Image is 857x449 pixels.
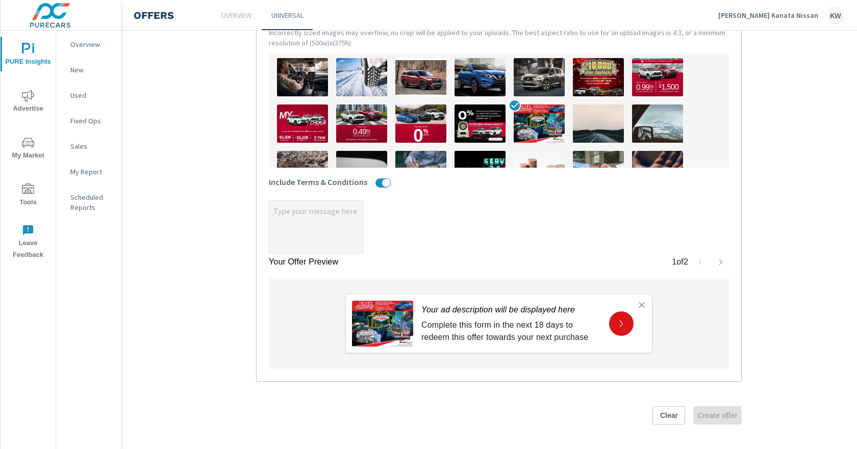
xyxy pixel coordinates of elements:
[277,104,328,143] img: description
[70,167,113,177] p: My Report
[336,104,387,143] img: description
[70,116,113,126] p: Fixed Ops
[4,137,53,162] span: My Market
[70,141,113,151] p: Sales
[56,62,121,77] div: New
[455,104,506,143] img: description
[277,58,328,96] img: description
[514,104,565,143] img: description
[652,406,685,425] button: Clear
[395,104,446,143] img: description
[573,104,624,143] img: description
[70,65,113,75] p: New
[573,151,624,189] img: description
[421,305,575,314] i: Your ad description will be displayed here
[221,10,251,20] p: Overview
[56,88,121,103] div: Used
[1,31,56,265] div: nav menu
[455,151,506,189] img: description
[271,10,304,20] p: Universal
[4,90,53,115] span: Advertise
[514,58,565,96] img: description
[56,139,121,154] div: Sales
[336,151,387,189] img: description
[56,190,121,215] div: Scheduled Reports
[4,43,53,68] span: PURE Insights
[672,256,688,268] p: 1 of 2
[395,58,446,96] img: description
[56,164,121,179] div: My Report
[352,301,413,347] img: Trip
[277,151,328,189] img: description
[70,192,113,213] p: Scheduled Reports
[70,90,113,100] p: Used
[336,58,387,96] img: description
[269,256,338,268] p: Your Offer Preview
[70,39,113,49] p: Overview
[56,113,121,128] div: Fixed Ops
[718,11,818,20] p: [PERSON_NAME] Kanata Nissan
[134,9,174,21] h4: Offers
[632,151,683,189] img: description
[573,58,624,96] img: description
[269,176,367,188] span: Include Terms & Conditions
[514,151,565,189] img: description
[421,319,601,344] p: Complete this form in the next 18 days to redeem this offer towards your next purchase
[657,411,680,420] span: Clear
[455,58,506,96] img: description
[269,28,729,48] p: Incorrectly sized images may overflow, no crop will be applied to your uploads. The best aspect r...
[4,183,53,208] span: Tools
[4,224,53,261] span: Leave Feedback
[632,58,683,96] img: description
[382,178,390,188] button: Include Terms & Conditions
[56,37,121,52] div: Overview
[395,151,446,189] img: description
[632,104,683,143] img: description
[826,6,845,24] div: KW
